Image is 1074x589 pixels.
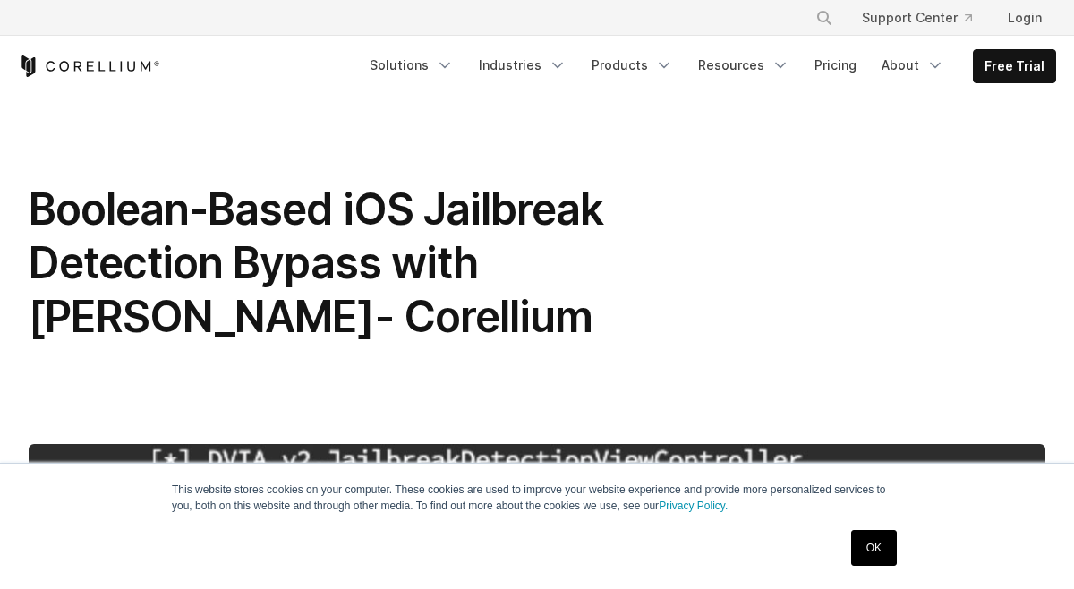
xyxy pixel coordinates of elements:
a: Privacy Policy. [659,499,728,512]
div: Navigation Menu [794,2,1056,34]
button: Search [808,2,840,34]
a: About [871,49,955,81]
a: Pricing [804,49,867,81]
a: Corellium Home [18,55,160,77]
a: Industries [468,49,577,81]
a: Solutions [359,49,465,81]
a: Resources [687,49,800,81]
a: Support Center [848,2,986,34]
p: This website stores cookies on your computer. These cookies are used to improve your website expe... [172,482,902,514]
span: Boolean-Based iOS Jailbreak Detection Bypass with [PERSON_NAME]- Corellium [29,183,603,343]
a: Products [581,49,684,81]
div: Navigation Menu [359,49,1056,83]
a: Login [993,2,1056,34]
a: Free Trial [974,50,1055,82]
a: OK [851,530,897,566]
